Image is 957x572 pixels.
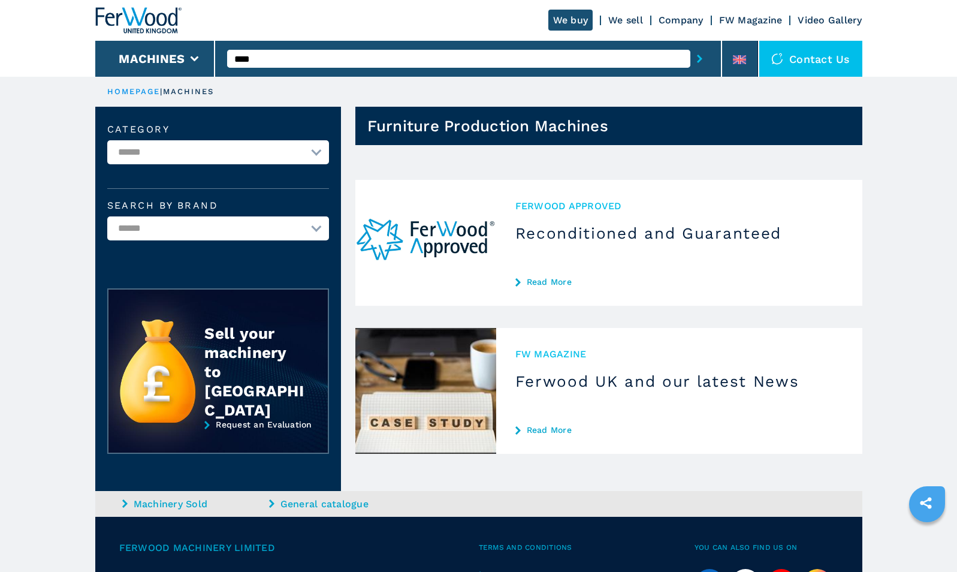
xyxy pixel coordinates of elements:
[107,125,329,134] label: Category
[515,347,843,361] span: FW MAGAZINE
[515,372,843,391] h3: Ferwood UK and our latest News
[160,87,162,96] span: |
[204,324,304,420] div: Sell your machinery to [GEOGRAPHIC_DATA]
[719,14,783,26] a: FW Magazine
[690,45,709,73] button: submit-button
[119,52,185,66] button: Machines
[759,41,862,77] div: Contact us
[107,420,329,463] a: Request an Evaluation
[122,497,266,511] a: Machinery Sold
[119,541,479,555] span: Ferwood Machinery Limited
[695,541,838,555] span: You can also find us on
[515,277,843,287] a: Read More
[798,14,862,26] a: Video Gallery
[367,116,608,136] h1: Furniture Production Machines
[479,541,695,555] span: Terms and Conditions
[107,201,329,210] label: Search by brand
[269,497,413,511] a: General catalogue
[95,7,182,34] img: Ferwood
[659,14,704,26] a: Company
[515,199,843,213] span: Ferwood Approved
[771,53,783,65] img: Contact us
[355,180,496,306] img: Reconditioned and Guaranteed
[163,86,215,97] p: machines
[906,518,948,563] iframe: Chat
[548,10,593,31] a: We buy
[107,87,161,96] a: HOMEPAGE
[608,14,643,26] a: We sell
[355,328,496,454] img: Ferwood UK and our latest News
[515,224,843,243] h3: Reconditioned and Guaranteed
[515,425,843,435] a: Read More
[911,488,941,518] a: sharethis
